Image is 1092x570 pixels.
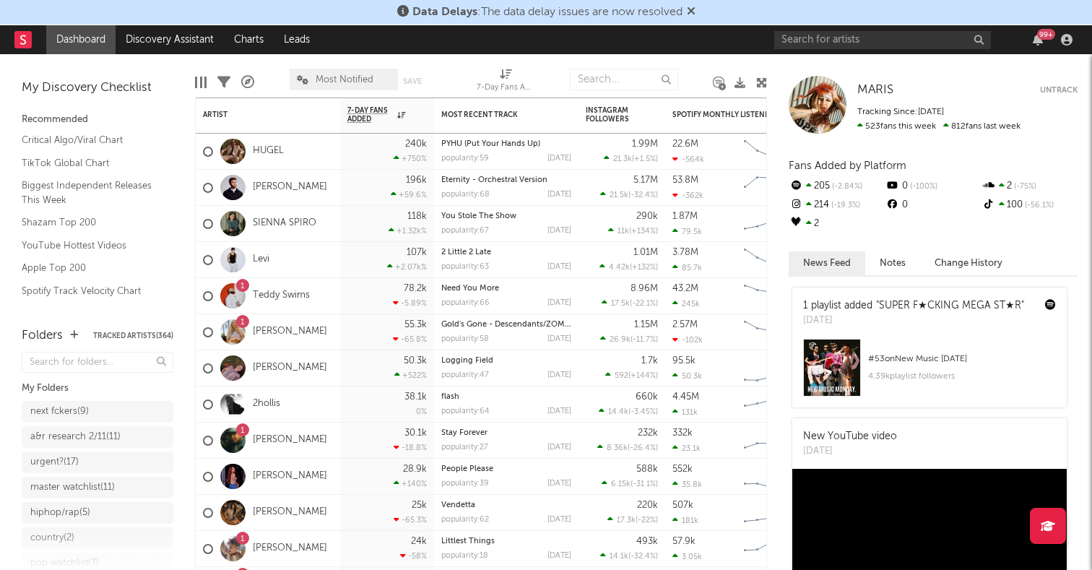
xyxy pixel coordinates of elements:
div: 38.1k [404,392,427,402]
div: Instagram Followers [586,106,636,124]
input: Search for folders... [22,352,173,373]
div: Recommended [22,111,173,129]
div: 22.6M [672,139,698,149]
div: 552k [672,465,693,474]
div: +750 % [394,154,427,163]
div: 28.9k [403,465,427,474]
div: hiphop/rap ( 5 ) [30,504,90,522]
a: Need You More [441,285,499,293]
a: Charts [224,25,274,54]
div: [DATE] [803,444,897,459]
div: popularity: 59 [441,155,489,163]
div: urgent? ( 17 ) [30,454,79,471]
div: [DATE] [547,191,571,199]
div: [DATE] [547,444,571,452]
a: [PERSON_NAME] [253,470,327,483]
span: -22 % [638,517,656,524]
button: Change History [920,251,1017,275]
span: 17.5k [611,300,630,308]
div: 4.45M [672,392,699,402]
div: -102k [672,335,703,345]
div: -65.3 % [394,515,427,524]
div: # 53 on New Music [DATE] [868,350,1056,368]
span: -31.1 % [633,480,656,488]
div: 35.8k [672,480,702,489]
div: flash [441,393,571,401]
div: [DATE] [547,299,571,307]
a: [PERSON_NAME] [253,506,327,519]
a: Vendetta [441,501,475,509]
div: Filters [217,61,230,103]
div: 4.39k playlist followers [868,368,1056,385]
a: You Stole The Show [441,212,516,220]
span: 14.4k [608,408,628,416]
div: 3.05k [672,552,702,561]
div: New YouTube video [803,429,897,444]
span: -11.7 % [633,336,656,344]
span: MARIS [857,84,893,96]
a: country(2) [22,527,173,549]
div: [DATE] [547,155,571,163]
span: 812 fans last week [857,122,1020,131]
div: ( ) [599,407,658,416]
a: Littlest Things [441,537,495,545]
div: ( ) [608,226,658,236]
svg: Chart title [737,278,802,314]
div: 3.78M [672,248,698,257]
svg: Chart title [737,531,802,567]
div: 181k [672,516,698,525]
div: popularity: 64 [441,407,490,415]
div: [DATE] [547,480,571,488]
div: Folders [22,327,63,345]
span: 21.3k [613,155,632,163]
a: Teddy Swims [253,290,310,302]
span: +134 % [631,228,656,236]
a: urgent?(17) [22,452,173,473]
a: Spotify Track Velocity Chart [22,283,159,299]
div: 23.1k [672,444,701,453]
div: 0 [885,196,981,215]
span: -100 % [908,183,937,191]
span: -22.1 % [632,300,656,308]
a: Levi [253,254,269,266]
div: 55.3k [404,320,427,329]
a: Stay Forever [441,429,487,437]
span: -19.3 % [829,202,860,210]
div: +522 % [394,371,427,380]
a: "SUPER F★CKING MEGA ST★R" [876,301,1024,311]
div: Artist [203,111,311,119]
div: ( ) [602,298,658,308]
span: 8.36k [607,444,628,452]
a: 2 Little 2 Late [441,249,491,256]
div: My Discovery Checklist [22,79,173,97]
a: Critical Algo/Viral Chart [22,132,159,148]
div: Stay Forever [441,429,571,437]
div: 78.2k [404,284,427,293]
span: -32.4 % [630,191,656,199]
svg: Chart title [737,387,802,423]
div: 100 [981,196,1078,215]
a: Apple Top 200 [22,260,159,276]
div: 7-Day Fans Added (7-Day Fans Added) [477,79,534,97]
div: next fckers ( 9 ) [30,403,89,420]
input: Search for artists [774,31,991,49]
a: Eternity - Orchestral Version [441,176,547,184]
div: popularity: 68 [441,191,490,199]
div: 107k [407,248,427,257]
div: My Folders [22,380,173,397]
div: 232k [638,428,658,438]
div: PYHU (Put Your Hands Up) [441,140,571,148]
a: [PERSON_NAME] [253,326,327,338]
div: Spotify Monthly Listeners [672,111,781,119]
div: 1 playlist added [803,298,1024,314]
a: TikTok Global Chart [22,155,159,171]
div: 1.15M [634,320,658,329]
div: -5.89 % [393,298,427,308]
div: 30.1k [404,428,427,438]
div: 2 Little 2 Late [441,249,571,256]
div: Gold's Gone - Descendants/ZOMBIES: Worlds Collide Tour Version [441,321,571,329]
div: 43.2M [672,284,698,293]
svg: Chart title [737,459,802,495]
button: Tracked Artists(364) [93,332,173,340]
span: 4.42k [609,264,630,272]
